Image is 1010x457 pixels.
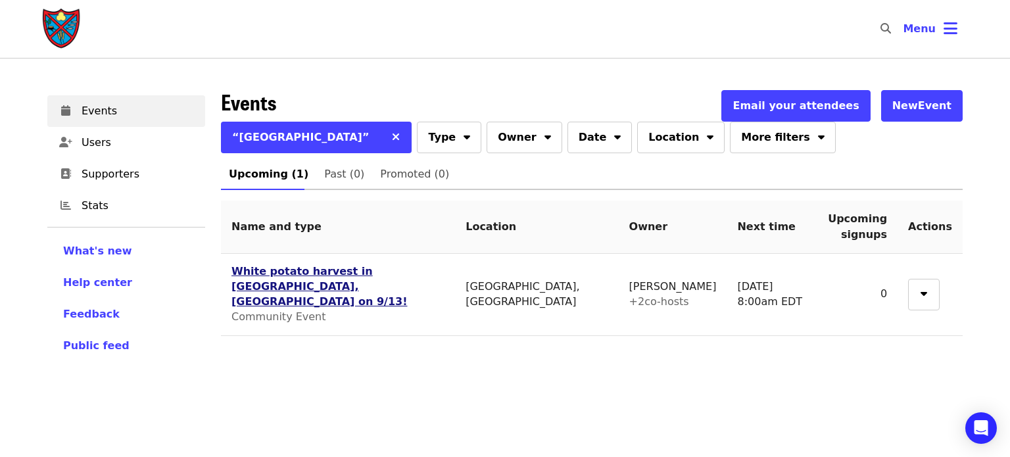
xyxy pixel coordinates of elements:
[727,254,817,336] td: [DATE] 8:00am EDT
[544,129,551,141] i: sort-down icon
[316,158,372,190] a: Past (0)
[47,127,205,158] a: Users
[221,86,276,117] span: Events
[898,201,963,254] th: Actions
[464,129,470,141] i: sort-down icon
[741,130,809,145] span: More filters
[428,130,456,145] span: Type
[392,131,400,143] i: times icon
[455,201,618,254] th: Location
[730,122,835,153] button: More filters
[324,165,364,183] span: Past (0)
[82,103,195,119] span: Events
[229,165,308,183] span: Upcoming (1)
[629,295,717,310] div: + 2 co-host s
[47,190,205,222] a: Stats
[63,275,189,291] a: Help center
[965,412,997,444] div: Open Intercom Messenger
[82,166,195,182] span: Supporters
[944,19,957,38] i: bars icon
[63,306,120,322] button: Feedback
[921,285,927,298] i: sort-down icon
[637,122,725,153] button: Location
[619,254,727,336] td: [PERSON_NAME]
[880,22,891,35] i: search icon
[828,212,887,241] span: Upcoming signups
[60,199,71,212] i: chart-bar icon
[221,158,316,190] a: Upcoming (1)
[417,122,481,153] button: Type
[42,8,82,50] img: Society of St. Andrew - Home
[221,122,380,153] button: “[GEOGRAPHIC_DATA]”
[63,338,189,354] a: Public feed
[727,201,817,254] th: Next time
[567,122,633,153] button: Date
[231,265,407,308] a: White potato harvest in [GEOGRAPHIC_DATA], [GEOGRAPHIC_DATA] on 9/13!
[614,129,621,141] i: sort-down icon
[61,105,70,117] i: calendar icon
[63,276,132,289] span: Help center
[579,130,607,145] span: Date
[221,201,455,254] th: Name and type
[707,129,713,141] i: sort-down icon
[63,245,132,257] span: What's new
[47,158,205,190] a: Supporters
[881,90,963,122] button: NewEvent
[721,90,870,122] button: Email your attendees
[487,122,562,153] button: Owner
[466,279,608,310] div: [GEOGRAPHIC_DATA], [GEOGRAPHIC_DATA]
[63,243,189,259] a: What's new
[619,201,727,254] th: Owner
[648,130,699,145] span: Location
[59,136,72,149] i: user-plus icon
[82,135,195,151] span: Users
[63,339,130,352] span: Public feed
[818,129,825,141] i: sort-down icon
[231,310,326,323] span: Community Event
[47,95,205,127] a: Events
[903,22,936,35] span: Menu
[60,168,71,180] i: address-book icon
[828,287,887,302] div: 0
[82,198,195,214] span: Stats
[380,165,449,183] span: Promoted (0)
[892,13,968,45] button: Toggle account menu
[899,13,909,45] input: Search
[498,130,537,145] span: Owner
[372,158,457,190] a: Promoted (0)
